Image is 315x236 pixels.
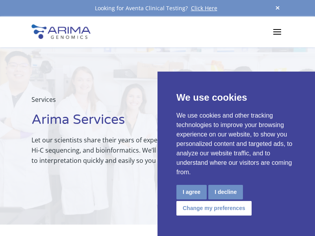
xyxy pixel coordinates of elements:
h1: Arima Services [31,111,283,135]
button: Change my preferences [176,201,252,216]
button: I agree [176,185,207,199]
div: Looking for Aventa Clinical Testing? [31,3,283,13]
button: I decline [208,185,243,199]
img: Arima-Genomics-logo [31,24,91,39]
p: Services [31,94,283,111]
p: We use cookies [176,90,296,105]
a: Click Here [188,4,220,12]
p: Let our scientists share their years of expertise in sample prep, library construction, Hi-C sequ... [31,135,283,166]
p: We use cookies and other tracking technologies to improve your browsing experience on our website... [176,111,296,177]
